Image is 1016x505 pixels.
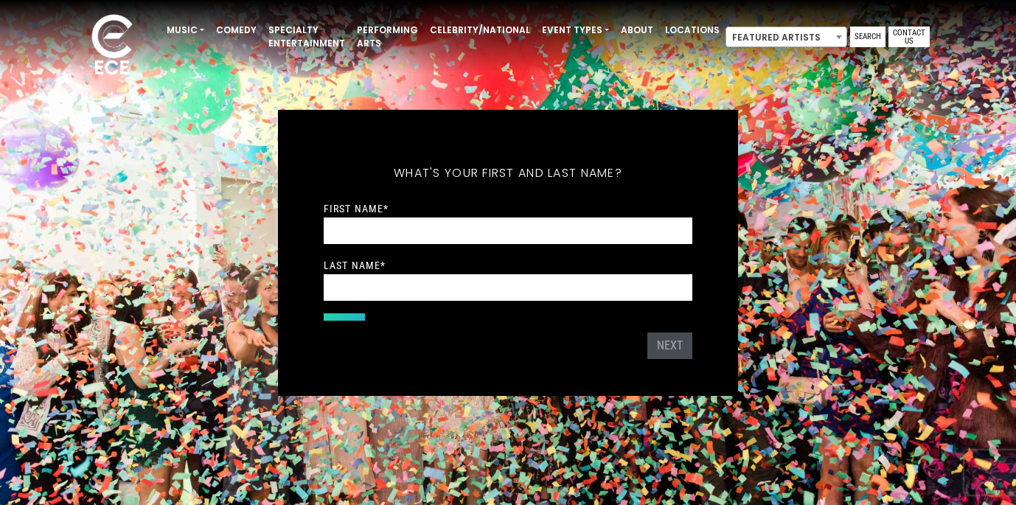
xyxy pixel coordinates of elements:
a: Contact Us [888,27,930,47]
a: About [615,18,659,43]
span: Featured Artists [726,27,846,48]
a: Performing Arts [351,18,424,56]
img: ece_new_logo_whitev2-1.png [75,10,149,82]
a: Music [161,18,210,43]
a: Celebrity/National [424,18,536,43]
a: Search [850,27,885,47]
a: Locations [659,18,726,43]
a: Specialty Entertainment [262,18,351,56]
label: First Name [324,202,389,215]
a: Event Types [536,18,615,43]
a: Comedy [210,18,262,43]
span: Featured Artists [726,27,847,47]
label: Last Name [324,259,386,272]
h5: What's your first and last name? [324,147,692,200]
